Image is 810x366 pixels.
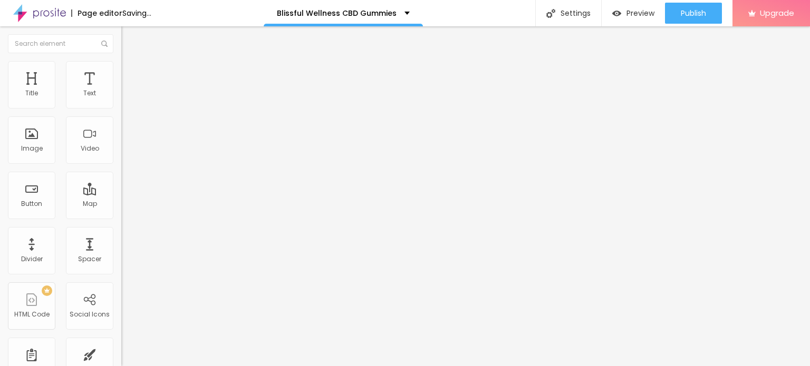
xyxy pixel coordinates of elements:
div: HTML Code [14,311,50,318]
div: Spacer [78,255,101,263]
img: view-1.svg [612,9,621,18]
div: Social Icons [70,311,110,318]
button: Publish [665,3,722,24]
span: Upgrade [760,8,794,17]
div: Video [81,145,99,152]
button: Preview [602,3,665,24]
div: Text [83,90,96,97]
iframe: Editor [121,26,810,366]
div: Divider [21,255,43,263]
p: Blissful Wellness CBD Gummies [277,9,397,17]
div: Map [83,200,97,207]
span: Publish [681,9,706,17]
span: Preview [626,9,654,17]
img: Icone [101,41,108,47]
div: Page editor [71,9,122,17]
div: Title [25,90,38,97]
input: Search element [8,34,113,53]
div: Saving... [122,9,151,17]
div: Image [21,145,43,152]
img: Icone [546,9,555,18]
div: Button [21,200,42,207]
